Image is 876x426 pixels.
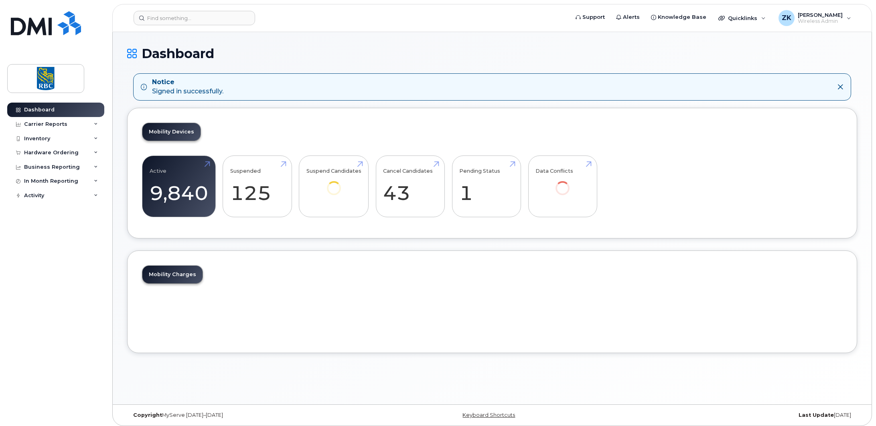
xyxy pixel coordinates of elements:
strong: Last Update [799,412,834,418]
a: Pending Status 1 [459,160,513,213]
div: MyServe [DATE]–[DATE] [127,412,371,418]
div: Signed in successfully. [152,78,223,96]
strong: Copyright [133,412,162,418]
a: Mobility Devices [142,123,201,141]
a: Active 9,840 [150,160,208,213]
strong: Notice [152,78,223,87]
a: Cancel Candidates 43 [383,160,437,213]
a: Mobility Charges [142,266,203,283]
a: Keyboard Shortcuts [462,412,515,418]
a: Suspended 125 [230,160,284,213]
div: [DATE] [614,412,857,418]
h1: Dashboard [127,46,857,61]
a: Suspend Candidates [306,160,361,206]
a: Data Conflicts [535,160,590,206]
